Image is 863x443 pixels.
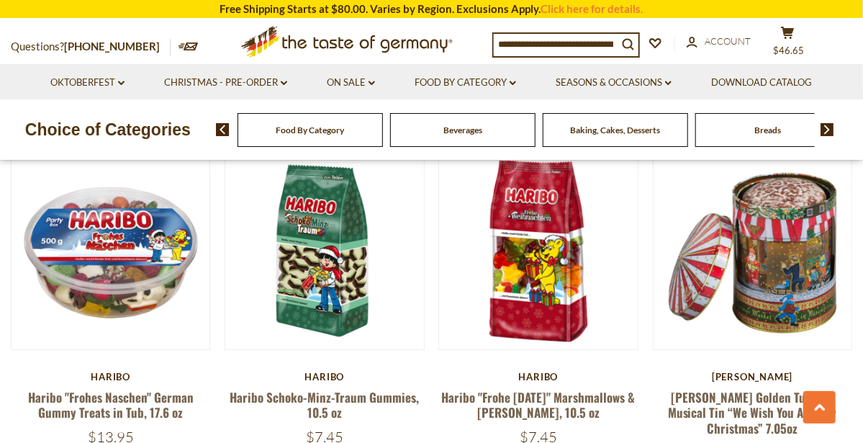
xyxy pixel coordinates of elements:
a: Click here for details. [541,2,643,15]
img: next arrow [821,123,834,136]
div: Haribo [438,371,638,382]
a: Seasons & Occasions [556,75,672,91]
a: Food By Category [415,75,516,91]
a: Beverages [443,125,482,135]
p: Questions? [11,37,171,56]
img: Haribo Schoko-Minz-Traum Gummies, 10.5 oz [225,151,423,349]
a: [PERSON_NAME] Golden Turning Musical Tin “We Wish You A Merry Christmas” 7.05oz [668,388,837,437]
span: $46.65 [774,45,805,56]
a: Food By Category [276,125,344,135]
a: [PHONE_NUMBER] [64,40,160,53]
a: Christmas - PRE-ORDER [164,75,287,91]
img: previous arrow [216,123,230,136]
a: Haribo Schoko-Minz-Traum Gummies, 10.5 oz [230,388,419,421]
img: Haribo "Frohes Naschen" German Gummy Treats in Tub, 17.6 oz [12,151,209,349]
a: Download Catalog [711,75,812,91]
img: Wicklein Golden Turning Musical Tin “We Wish You A Merry Christmas” 7.05oz [654,151,851,349]
button: $46.65 [766,26,809,62]
a: Haribo "Frohes Naschen" German Gummy Treats in Tub, 17.6 oz [28,388,194,421]
a: Breads [754,125,781,135]
a: Oktoberfest [50,75,125,91]
div: Haribo [11,371,210,382]
span: Account [705,35,751,47]
div: [PERSON_NAME] [653,371,852,382]
a: Haribo "Frohe [DATE]" Marshmallows & [PERSON_NAME], 10.5 oz [442,388,636,421]
div: Haribo [225,371,424,382]
img: Haribo "Frohe Weihnachten" Marshmallows & Gummies, 10.5 oz [439,151,637,349]
a: Account [687,34,751,50]
a: Baking, Cakes, Desserts [570,125,660,135]
a: On Sale [327,75,375,91]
